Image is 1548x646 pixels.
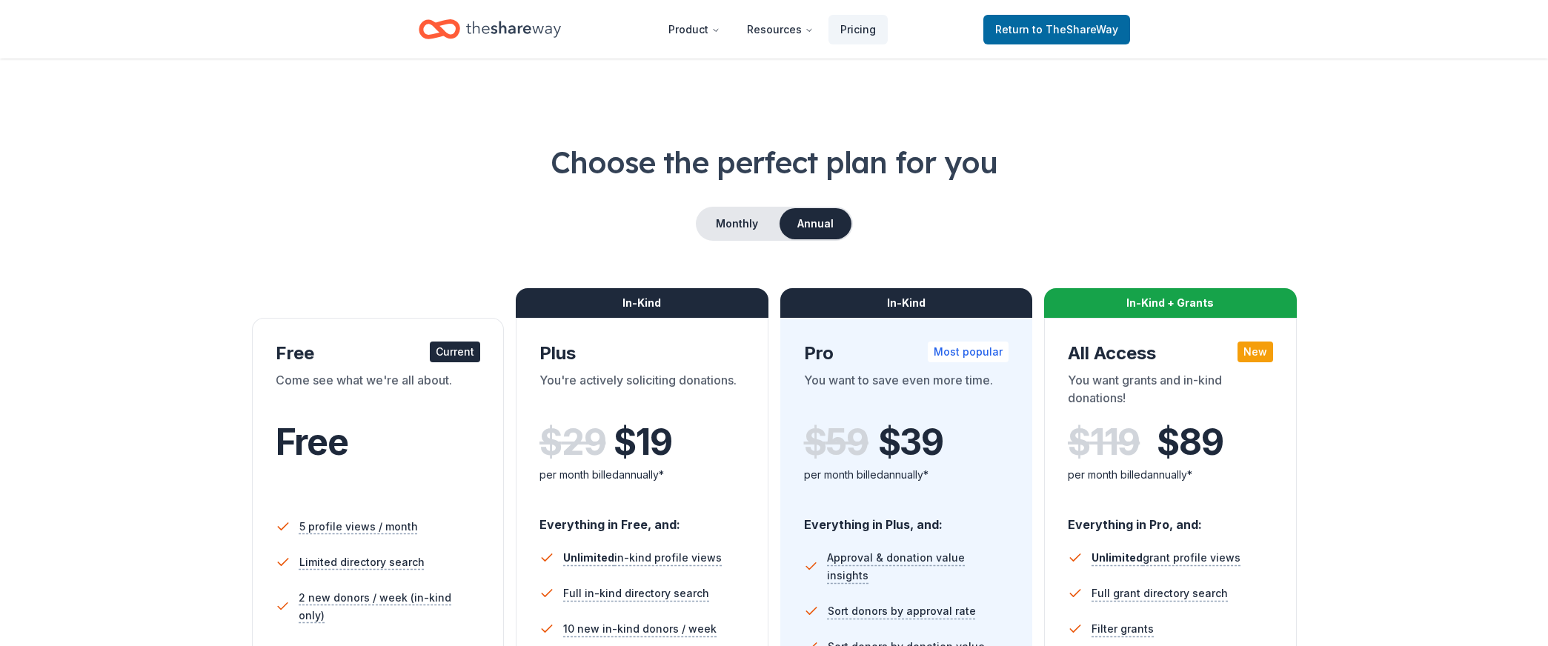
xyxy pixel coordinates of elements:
span: Approval & donation value insights [827,549,1009,585]
span: in-kind profile views [563,551,722,564]
h1: Choose the perfect plan for you [75,141,1474,183]
div: Everything in Plus, and: [804,503,1009,534]
span: Full grant directory search [1092,585,1228,602]
span: $ 89 [1157,422,1223,463]
span: to TheShareWay [1032,23,1118,36]
div: In-Kind + Grants [1044,288,1297,318]
div: New [1238,342,1273,362]
div: You want grants and in-kind donations! [1068,371,1273,413]
div: You're actively soliciting donations. [539,371,745,413]
div: Plus [539,342,745,365]
button: Annual [780,208,851,239]
span: Unlimited [1092,551,1143,564]
div: Everything in Free, and: [539,503,745,534]
div: Come see what we're all about. [276,371,481,413]
span: 2 new donors / week (in-kind only) [299,589,480,625]
div: per month billed annually* [1068,466,1273,484]
span: 5 profile views / month [299,518,418,536]
a: Returnto TheShareWay [983,15,1130,44]
button: Monthly [697,208,777,239]
nav: Main [657,12,888,47]
span: grant profile views [1092,551,1240,564]
div: You want to save even more time. [804,371,1009,413]
button: Product [657,15,732,44]
span: $ 39 [878,422,943,463]
div: per month billed annually* [804,466,1009,484]
a: Home [419,12,561,47]
span: 10 new in-kind donors / week [563,620,717,638]
span: Unlimited [563,551,614,564]
span: Sort donors by approval rate [828,602,976,620]
div: In-Kind [780,288,1033,318]
span: $ 19 [614,422,671,463]
div: per month billed annually* [539,466,745,484]
div: All Access [1068,342,1273,365]
div: In-Kind [516,288,768,318]
span: Free [276,420,348,464]
div: Free [276,342,481,365]
button: Resources [735,15,826,44]
span: Full in-kind directory search [563,585,709,602]
a: Pricing [828,15,888,44]
div: Pro [804,342,1009,365]
div: Current [430,342,480,362]
span: Limited directory search [299,553,425,571]
div: Everything in Pro, and: [1068,503,1273,534]
span: Filter grants [1092,620,1154,638]
div: Most popular [928,342,1009,362]
span: Return [995,21,1118,39]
